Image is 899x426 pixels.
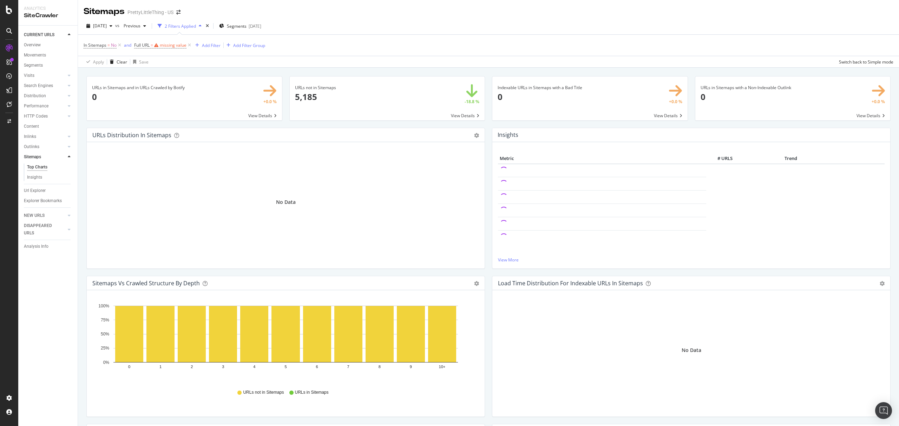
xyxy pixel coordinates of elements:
text: 1 [159,365,162,369]
div: Open Intercom Messenger [875,402,892,419]
a: Visits [24,72,66,79]
a: Distribution [24,92,66,100]
th: Metric [498,153,706,164]
a: Search Engines [24,82,66,89]
text: 6 [316,365,318,369]
div: SiteCrawler [24,12,72,20]
div: Clear [117,59,127,65]
div: Segments [24,62,43,69]
div: CURRENT URLS [24,31,54,39]
span: vs [115,22,121,28]
div: No Data [276,199,296,206]
div: Switch back to Simple mode [839,59,893,65]
div: gear [474,281,479,286]
button: Add Filter Group [224,41,265,49]
a: Sitemaps [24,153,66,161]
span: = [107,42,110,48]
span: Segments [227,23,247,29]
a: Explorer Bookmarks [24,197,73,205]
div: Insights [27,174,42,181]
button: and [124,42,131,48]
text: 100% [98,304,109,308]
div: gear [880,281,885,286]
div: No Data [682,347,701,354]
div: Top Charts [27,164,47,171]
a: CURRENT URLS [24,31,66,39]
a: View More [498,257,885,263]
div: Performance [24,102,48,110]
span: = [151,42,153,48]
span: 2025 Sep. 20th [93,23,107,29]
svg: A chart. [92,301,475,383]
a: Content [24,123,73,130]
span: URLs not in Sitemaps [243,390,284,395]
text: 8 [379,365,381,369]
div: Add Filter [202,42,221,48]
a: Performance [24,102,66,110]
span: Full URL [134,42,150,48]
a: Overview [24,41,73,49]
text: 2 [191,365,193,369]
h4: Insights [498,130,518,140]
text: 3 [222,365,224,369]
div: times [204,22,210,29]
div: Content [24,123,39,130]
div: Load Time Distribution for Indexable URLs in Sitemaps [498,280,643,287]
text: 5 [284,365,287,369]
button: Clear [107,56,127,67]
a: NEW URLS [24,212,66,219]
text: 4 [253,365,255,369]
div: Explorer Bookmarks [24,197,62,205]
div: URLs Distribution in Sitemaps [92,132,171,139]
button: [DATE] [84,20,115,32]
div: DISAPPEARED URLS [24,222,59,237]
a: Analysis Info [24,243,73,250]
div: Analysis Info [24,243,48,250]
div: Distribution [24,92,46,100]
text: 9 [410,365,412,369]
button: Segments[DATE] [216,20,264,32]
a: Segments [24,62,73,69]
div: Visits [24,72,34,79]
div: Add Filter Group [233,42,265,48]
span: No [111,40,117,50]
div: Url Explorer [24,187,46,194]
th: # URLS [706,153,734,164]
button: Apply [84,56,104,67]
div: [DATE] [249,23,261,29]
div: Apply [93,59,104,65]
button: 2 Filters Applied [155,20,204,32]
button: Add Filter [192,41,221,49]
span: Previous [121,23,140,29]
div: Outlinks [24,143,39,151]
a: Url Explorer [24,187,73,194]
text: 0 [128,365,130,369]
div: PrettyLittleThing - US [127,9,173,16]
a: DISAPPEARED URLS [24,222,66,237]
th: Trend [734,153,848,164]
div: missing value [160,42,186,48]
div: Movements [24,52,46,59]
div: Sitemaps [24,153,41,161]
a: Movements [24,52,73,59]
a: Outlinks [24,143,66,151]
div: Sitemaps [84,6,125,18]
span: URLs in Sitemaps [295,390,329,395]
div: Analytics [24,6,72,12]
div: gear [474,133,479,138]
div: Overview [24,41,41,49]
a: HTTP Codes [24,113,66,120]
a: Insights [27,174,73,181]
text: 10+ [439,365,446,369]
text: 25% [101,346,109,351]
div: Sitemaps vs Crawled Structure by Depth [92,280,200,287]
div: 2 Filters Applied [165,23,196,29]
text: 75% [101,318,109,322]
div: Search Engines [24,82,53,89]
div: Save [139,59,149,65]
div: HTTP Codes [24,113,48,120]
text: 0% [103,360,110,365]
button: Save [130,56,149,67]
